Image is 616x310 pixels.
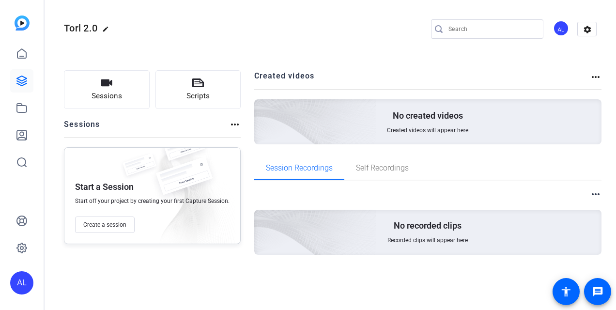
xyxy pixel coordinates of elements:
[148,157,220,205] img: fake-session.png
[553,20,570,37] ngx-avatar: Allie Leland
[387,126,468,134] span: Created videos will appear here
[560,286,572,297] mat-icon: accessibility
[590,71,601,83] mat-icon: more_horiz
[394,220,462,232] p: No recorded clips
[118,154,161,182] img: fake-session.png
[157,133,211,169] img: fake-session.png
[83,221,126,229] span: Create a session
[75,181,134,193] p: Start a Session
[229,119,241,130] mat-icon: more_horiz
[186,91,210,102] span: Scripts
[592,286,603,297] mat-icon: message
[141,145,235,248] img: embarkstudio-empty-session.png
[10,271,33,294] div: AL
[155,70,241,109] button: Scripts
[64,119,100,137] h2: Sessions
[75,197,230,205] span: Start off your project by creating your first Capture Session.
[92,91,122,102] span: Sessions
[64,70,150,109] button: Sessions
[15,15,30,31] img: blue-gradient.svg
[590,188,601,200] mat-icon: more_horiz
[254,70,590,89] h2: Created videos
[393,110,463,122] p: No created videos
[75,217,135,233] button: Create a session
[448,23,536,35] input: Search
[64,22,97,34] span: Torl 2.0
[387,236,468,244] span: Recorded clips will appear here
[356,164,409,172] span: Self Recordings
[578,22,597,37] mat-icon: settings
[102,26,114,37] mat-icon: edit
[266,164,333,172] span: Session Recordings
[553,20,569,36] div: AL
[146,3,377,214] img: Creted videos background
